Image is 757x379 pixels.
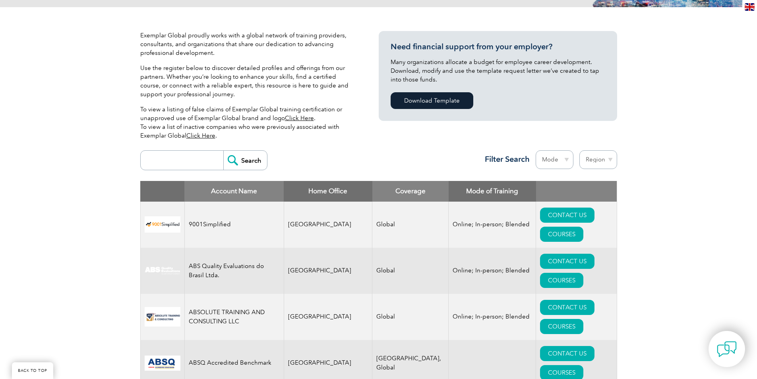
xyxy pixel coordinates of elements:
[536,181,617,202] th: : activate to sort column ascending
[540,208,594,223] a: CONTACT US
[540,300,594,315] a: CONTACT US
[145,216,180,233] img: 37c9c059-616f-eb11-a812-002248153038-logo.png
[540,227,583,242] a: COURSES
[449,248,536,294] td: Online; In-person; Blended
[284,202,372,248] td: [GEOGRAPHIC_DATA]
[391,42,605,52] h3: Need financial support from your employer?
[284,181,372,202] th: Home Office: activate to sort column ascending
[717,339,737,359] img: contact-chat.png
[372,248,449,294] td: Global
[372,294,449,340] td: Global
[745,3,755,11] img: en
[284,248,372,294] td: [GEOGRAPHIC_DATA]
[184,248,284,294] td: ABS Quality Evaluations do Brasil Ltda.
[391,58,605,84] p: Many organizations allocate a budget for employee career development. Download, modify and use th...
[449,181,536,202] th: Mode of Training: activate to sort column ascending
[145,307,180,327] img: 16e092f6-eadd-ed11-a7c6-00224814fd52-logo.png
[540,273,583,288] a: COURSES
[140,64,355,99] p: Use the register below to discover detailed profiles and offerings from our partners. Whether you...
[284,294,372,340] td: [GEOGRAPHIC_DATA]
[223,151,267,170] input: Search
[449,202,536,248] td: Online; In-person; Blended
[186,132,215,139] a: Click Here
[449,294,536,340] td: Online; In-person; Blended
[184,202,284,248] td: 9001Simplified
[145,356,180,371] img: cc24547b-a6e0-e911-a812-000d3a795b83-logo.png
[391,92,473,109] a: Download Template
[140,31,355,57] p: Exemplar Global proudly works with a global network of training providers, consultants, and organ...
[140,105,355,140] p: To view a listing of false claims of Exemplar Global training certification or unapproved use of ...
[540,254,594,269] a: CONTACT US
[372,181,449,202] th: Coverage: activate to sort column ascending
[184,181,284,202] th: Account Name: activate to sort column descending
[285,115,314,122] a: Click Here
[480,154,530,164] h3: Filter Search
[372,202,449,248] td: Global
[540,319,583,334] a: COURSES
[12,362,53,379] a: BACK TO TOP
[540,346,594,361] a: CONTACT US
[184,294,284,340] td: ABSOLUTE TRAINING AND CONSULTING LLC
[145,266,180,275] img: c92924ac-d9bc-ea11-a814-000d3a79823d-logo.jpg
